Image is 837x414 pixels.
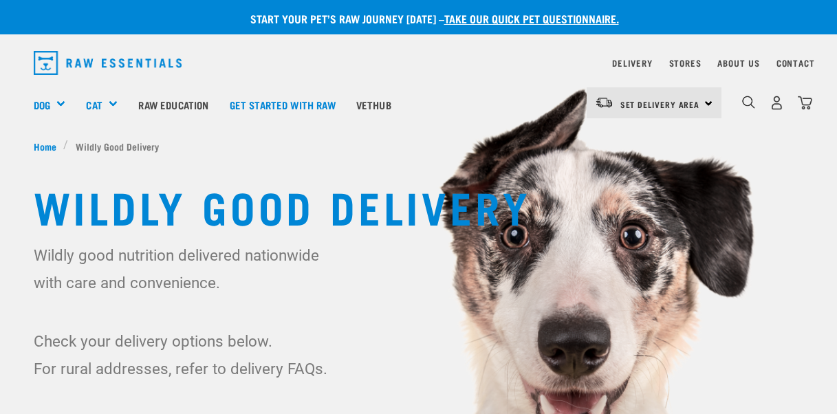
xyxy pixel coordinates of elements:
[620,102,700,107] span: Set Delivery Area
[219,77,346,132] a: Get started with Raw
[742,96,755,109] img: home-icon-1@2x.png
[770,96,784,110] img: user.png
[444,15,619,21] a: take our quick pet questionnaire.
[34,139,64,153] a: Home
[776,61,815,65] a: Contact
[669,61,702,65] a: Stores
[346,77,402,132] a: Vethub
[34,327,342,382] p: Check your delivery options below. For rural addresses, refer to delivery FAQs.
[798,96,812,110] img: home-icon@2x.png
[23,45,815,80] nav: dropdown navigation
[612,61,652,65] a: Delivery
[34,139,804,153] nav: breadcrumbs
[34,139,56,153] span: Home
[34,181,804,230] h1: Wildly Good Delivery
[128,77,219,132] a: Raw Education
[34,51,182,75] img: Raw Essentials Logo
[34,97,50,113] a: Dog
[595,96,613,109] img: van-moving.png
[34,241,342,296] p: Wildly good nutrition delivered nationwide with care and convenience.
[717,61,759,65] a: About Us
[86,97,102,113] a: Cat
